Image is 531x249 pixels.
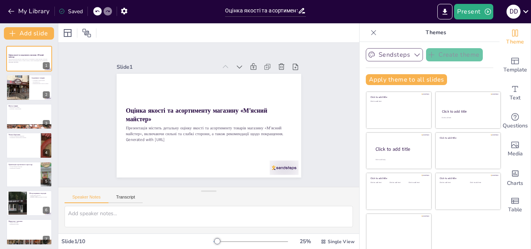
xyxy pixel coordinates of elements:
[43,178,50,185] div: 5
[108,195,143,203] button: Transcript
[442,109,494,114] div: Click to add title
[82,28,91,38] span: Position
[376,159,424,161] div: Click to add body
[6,75,52,100] div: 2
[9,59,50,61] p: Презентація містить детальну оцінку якості та асортименту товарів магазину «М’ясний майстер», вкл...
[233,14,261,114] div: Slide 1
[500,23,531,51] div: Change the overall theme
[500,79,531,107] div: Add text boxes
[442,117,493,119] div: Click to add text
[503,122,528,130] span: Questions
[510,94,521,102] span: Text
[6,5,53,17] button: My Library
[500,107,531,135] div: Get real-time input from your audience
[508,150,523,158] span: Media
[9,220,50,223] p: Маркетинг і реклама
[183,32,229,172] strong: Оцінка якості та асортименту магазину «М’ясний майстер»
[61,27,74,39] div: Layout
[4,27,54,40] button: Add slide
[6,46,52,71] div: 1
[31,77,50,79] p: Асортимент товарів
[390,182,407,184] div: Click to add text
[43,149,50,156] div: 4
[500,51,531,79] div: Add ready made slides
[29,192,50,195] p: Обслуговування покупців
[9,105,50,107] p: Якість товарів
[6,219,52,245] div: 7
[9,163,38,165] p: Організація торговельного простору
[500,163,531,191] div: Add charts and graphs
[328,239,355,245] span: Single View
[9,136,38,137] p: Сучасне холодильне обладнання.
[9,61,50,63] p: Generated with [URL]
[65,195,108,203] button: Speaker Notes
[164,38,204,202] p: Generated with [URL]
[6,162,52,187] div: 5
[376,146,425,153] div: Click to add title
[6,190,52,216] div: 6
[437,4,452,19] button: Export to PowerPoint
[440,182,464,184] div: Click to add text
[61,238,213,245] div: Slide 1 / 10
[9,108,50,110] p: Проблеми з маркуванням.
[507,179,523,188] span: Charts
[370,177,426,180] div: Click to add title
[503,66,527,74] span: Template
[31,80,50,82] p: Асортимент товарів вражає різноманітністю.
[43,91,50,98] div: 2
[506,38,524,46] span: Theme
[470,182,494,184] div: Click to add text
[370,96,426,99] div: Click to add title
[59,8,83,15] div: Saved
[440,177,495,180] div: Click to add title
[366,74,447,85] button: Apply theme to all slides
[508,205,522,214] span: Table
[454,4,493,19] button: Present
[9,107,50,108] p: Висока якість товарів.
[31,83,50,84] p: Обмежений вибір супутніх товарів.
[380,23,492,42] p: Themes
[507,4,521,19] button: D D
[366,48,423,61] button: Sendsteps
[9,166,38,167] p: Логічна викладка продукції.
[43,120,50,127] div: 3
[225,5,298,16] input: Insert title
[500,191,531,219] div: Add a table
[500,135,531,163] div: Add images, graphics, shapes or video
[9,137,38,139] p: Дотримання температурних режимів.
[296,238,314,245] div: 25 %
[426,48,483,61] button: Create theme
[9,222,50,224] p: Акційні пропозиції.
[29,195,50,197] p: Професійний персонал.
[370,182,388,184] div: Click to add text
[9,224,50,225] p: Оформлення вітрин.
[29,196,50,198] p: [PERSON_NAME] підтримка покупців.
[9,134,38,136] p: Умови зберігання
[43,62,50,69] div: 1
[6,132,52,158] div: 4
[9,167,38,169] p: Читабельність цінників.
[409,182,426,184] div: Click to add text
[9,54,44,58] strong: Оцінка якості та асортименту магазину «М’ясний майстер»
[43,236,50,243] div: 7
[507,5,521,19] div: D D
[170,36,216,200] p: Презентація містить детальну оцінку якості та асортименту товарів магазину «М’ясний майстер», вкл...
[43,207,50,214] div: 6
[370,101,426,103] div: Click to add text
[440,136,495,139] div: Click to add title
[6,104,52,129] div: 3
